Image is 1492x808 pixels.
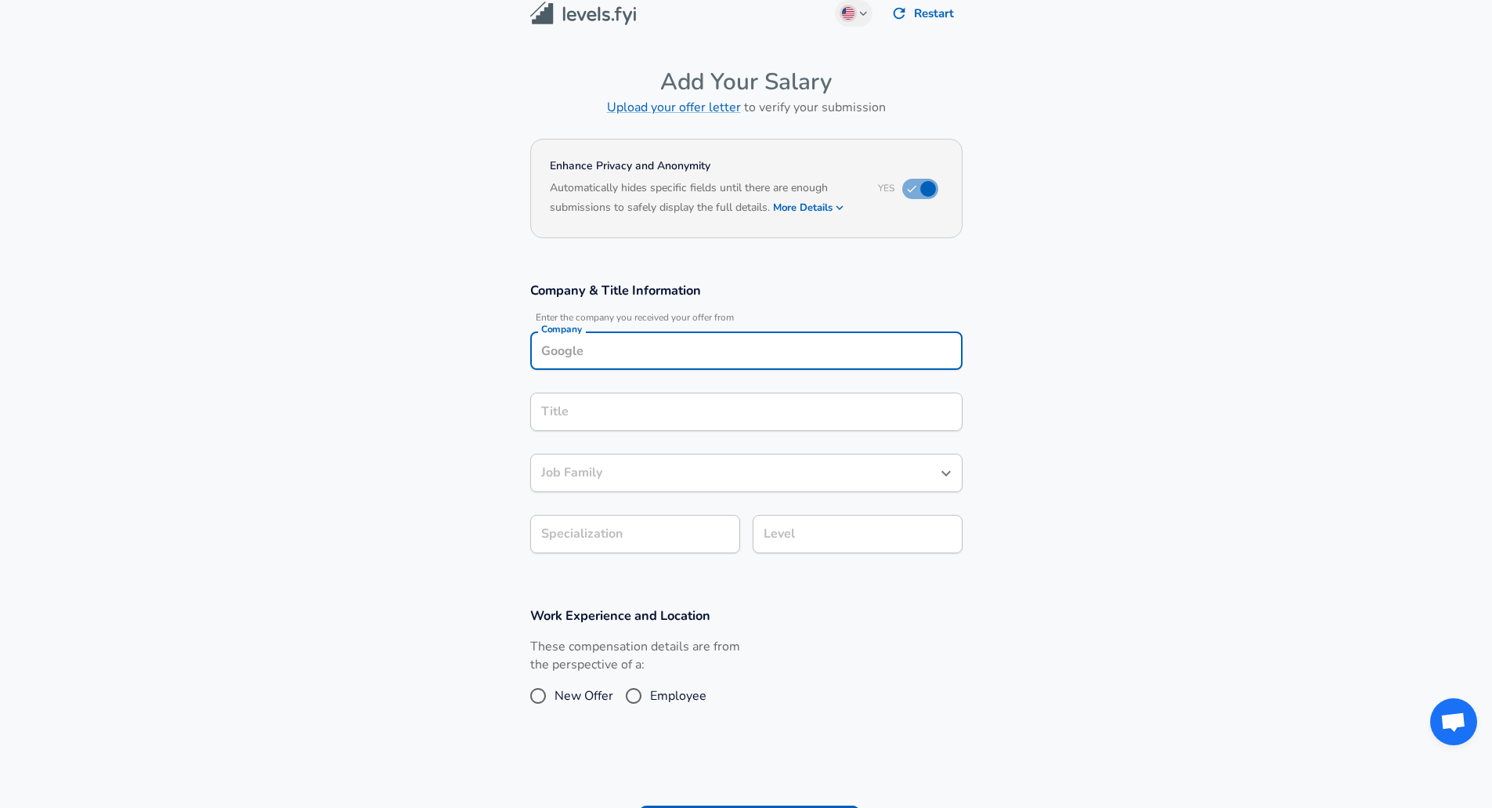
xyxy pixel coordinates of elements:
[760,522,956,546] input: L3
[935,462,957,484] button: Open
[537,339,956,363] input: Google
[842,7,854,20] img: English (US)
[530,67,963,96] h4: Add Your Salary
[530,515,740,553] input: Specialization
[530,638,740,674] label: These compensation details are from the perspective of a:
[773,197,845,219] button: More Details
[541,324,582,334] label: Company
[878,182,894,194] span: Yes
[1430,698,1477,745] div: Open chat
[650,687,706,705] span: Employee
[530,281,963,299] h3: Company & Title Information
[555,687,613,705] span: New Offer
[607,99,741,116] a: Upload your offer letter
[537,400,956,424] input: Software Engineer
[530,2,636,26] img: Levels.fyi
[550,179,859,219] h6: Automatically hides specific fields until there are enough submissions to safely display the full...
[537,461,932,485] input: Software Engineer
[530,312,963,324] span: Enter the company you received your offer from
[550,158,859,174] h4: Enhance Privacy and Anonymity
[530,607,963,625] h3: Work Experience and Location
[530,96,963,118] h6: to verify your submission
